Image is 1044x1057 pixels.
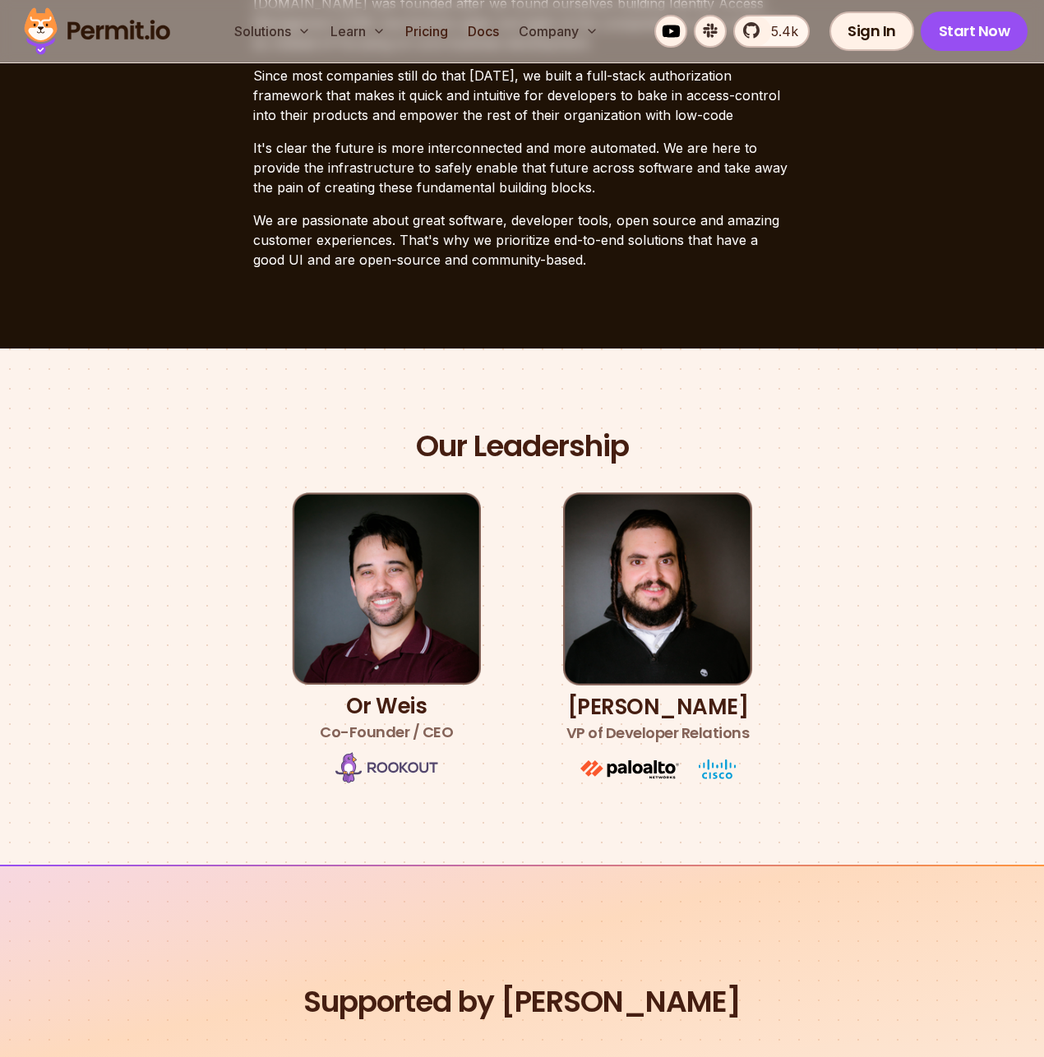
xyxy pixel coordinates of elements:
h2: Supported by [PERSON_NAME] [85,983,959,1022]
p: It's clear the future is more interconnected and more automated. We are here to provide the infra... [253,138,791,197]
a: Sign In [829,12,914,51]
button: Solutions [228,15,317,48]
h3: [PERSON_NAME] [566,694,750,745]
button: Company [512,15,605,48]
a: Pricing [399,15,455,48]
img: cisco [699,759,736,779]
button: Learn [324,15,392,48]
img: Gabriel L. Manor | VP of Developer Relations, GTM [563,492,752,685]
h2: Our Leadership [416,427,629,466]
img: Rookout [335,752,438,783]
span: 5.4k [761,21,798,41]
p: Since most companies still do that [DATE], we built a full-stack authorization framework that mak... [253,66,791,125]
img: paloalto [580,760,679,779]
span: VP of Developer Relations [566,722,750,745]
p: We are passionate about great software, developer tools, open source and amazing customer experie... [253,210,791,270]
h3: Or Weis [320,693,453,744]
a: 5.4k [733,15,810,48]
img: Or Weis | Co-Founder / CEO [292,492,481,685]
img: Permit logo [16,3,178,59]
a: Start Now [921,12,1028,51]
a: Docs [461,15,506,48]
span: Co-Founder / CEO [320,721,453,744]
